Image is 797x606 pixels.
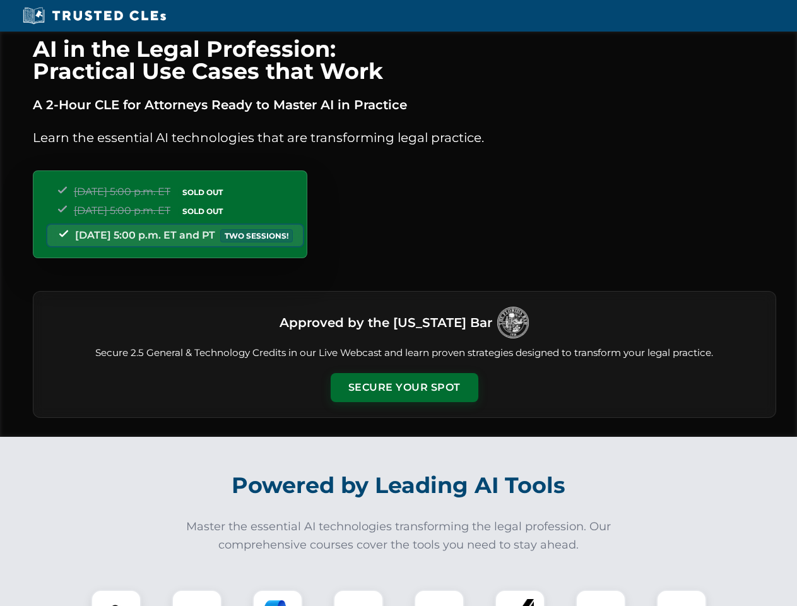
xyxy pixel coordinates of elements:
img: Logo [497,307,529,338]
p: Learn the essential AI technologies that are transforming legal practice. [33,128,776,148]
p: Secure 2.5 General & Technology Credits in our Live Webcast and learn proven strategies designed ... [49,346,760,360]
h3: Approved by the [US_STATE] Bar [280,311,492,334]
button: Secure Your Spot [331,373,478,402]
span: SOLD OUT [178,186,227,199]
p: Master the essential AI technologies transforming the legal profession. Our comprehensive courses... [178,518,620,554]
span: [DATE] 5:00 p.m. ET [74,186,170,198]
img: Trusted CLEs [19,6,170,25]
h2: Powered by Leading AI Tools [49,463,748,508]
span: SOLD OUT [178,205,227,218]
p: A 2-Hour CLE for Attorneys Ready to Master AI in Practice [33,95,776,115]
h1: AI in the Legal Profession: Practical Use Cases that Work [33,38,776,82]
span: [DATE] 5:00 p.m. ET [74,205,170,217]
